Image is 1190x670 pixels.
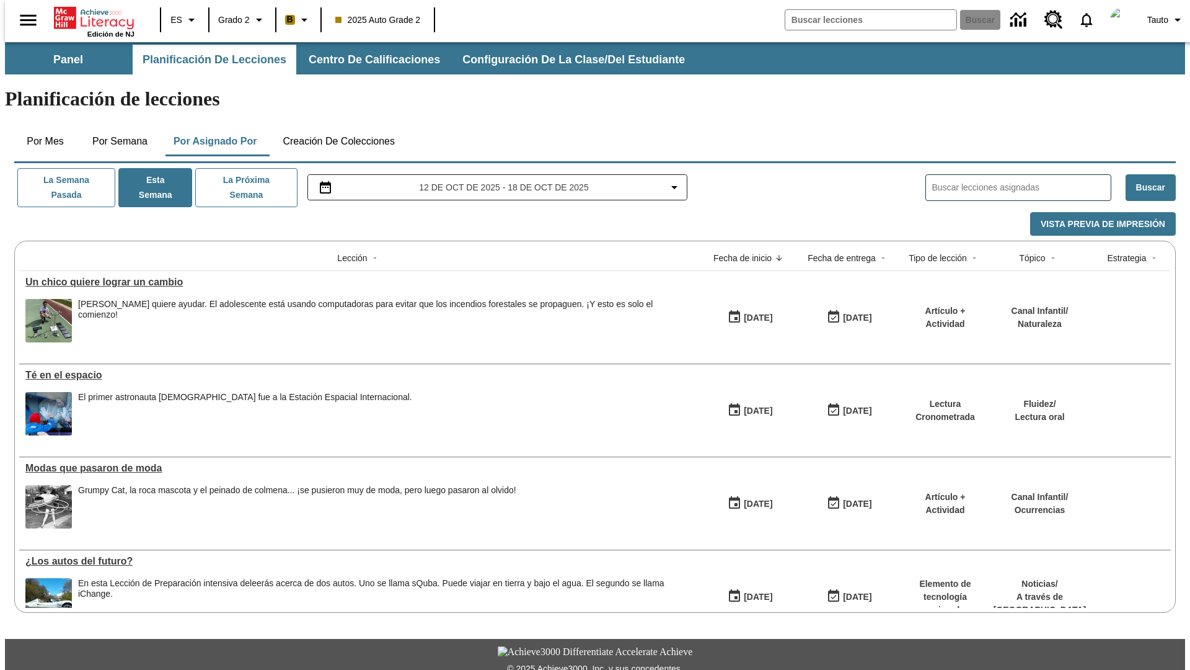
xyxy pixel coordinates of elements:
[1019,252,1045,264] div: Tópico
[78,578,694,622] span: En esta Lección de Preparación intensiva de leerás acerca de dos autos. Uno se llama sQuba. Puede...
[5,42,1185,74] div: Subbarra de navegación
[5,87,1185,110] h1: Planificación de lecciones
[667,180,682,195] svg: Collapse Date Range Filter
[78,578,694,599] div: En esta Lección de Preparación intensiva de
[822,399,876,422] button: 10/12/25: Último día en que podrá accederse la lección
[1110,7,1135,32] img: avatar image
[54,6,134,30] a: Portada
[1126,174,1176,201] button: Buscar
[419,181,588,194] span: 12 de oct de 2025 - 18 de oct de 2025
[1011,318,1069,331] p: Naturaleza
[1015,411,1064,424] p: Lectura oral
[1011,504,1069,517] p: Ocurrencias
[118,168,192,207] button: Esta semana
[822,585,876,609] button: 08/01/26: Último día en que podrá accederse la lección
[25,370,694,381] div: Té en el espacio
[133,45,296,74] button: Planificación de lecciones
[368,251,382,266] button: Sort
[1107,252,1146,264] div: Estrategia
[498,646,693,658] img: Achieve3000 Differentiate Accelerate Achieve
[1011,305,1069,318] p: Canal Infantil /
[744,310,772,326] div: [DATE]
[280,9,317,31] button: Boost El color de la clase es anaranjado claro. Cambiar el color de la clase.
[1037,3,1070,37] a: Centro de recursos, Se abrirá en una pestaña nueva.
[25,463,694,474] div: Modas que pasaron de moda
[287,12,293,27] span: B
[723,585,777,609] button: 07/01/25: Primer día en que estuvo disponible la lección
[1003,3,1037,37] a: Centro de información
[1015,398,1064,411] p: Fluidez /
[335,14,421,27] span: 2025 Auto Grade 2
[313,180,682,195] button: Seleccione el intervalo de fechas opción del menú
[218,14,250,27] span: Grado 2
[6,45,130,74] button: Panel
[25,556,694,567] a: ¿Los autos del futuro? , Lecciones
[25,299,72,342] img: Ryan Honary posa en cuclillas con unos dispositivos de detección de incendios
[1147,251,1161,266] button: Sort
[744,403,772,419] div: [DATE]
[78,299,694,342] div: Ryan Honary quiere ayudar. El adolescente está usando computadoras para evitar que los incendios ...
[54,4,134,38] div: Portada
[723,492,777,516] button: 07/19/25: Primer día en que estuvo disponible la lección
[87,30,134,38] span: Edición de NJ
[772,251,787,266] button: Sort
[452,45,695,74] button: Configuración de la clase/del estudiante
[309,53,440,67] span: Centro de calificaciones
[905,305,985,331] p: Artículo + Actividad
[299,45,450,74] button: Centro de calificaciones
[164,127,267,156] button: Por asignado por
[723,399,777,422] button: 10/06/25: Primer día en que estuvo disponible la lección
[78,392,412,403] div: El primer astronauta [DEMOGRAPHIC_DATA] fue a la Estación Espacial Internacional.
[78,485,516,529] div: Grumpy Cat, la roca mascota y el peinado de colmena... ¡se pusieron muy de moda, pero luego pasar...
[1070,4,1103,36] a: Notificaciones
[822,306,876,329] button: 10/15/25: Último día en que podrá accederse la lección
[462,53,685,67] span: Configuración de la clase/del estudiante
[195,168,297,207] button: La próxima semana
[14,127,76,156] button: Por mes
[25,370,694,381] a: Té en el espacio, Lecciones
[337,252,367,264] div: Lección
[822,492,876,516] button: 06/30/26: Último día en que podrá accederse la lección
[744,589,772,605] div: [DATE]
[994,591,1086,617] p: A través de [GEOGRAPHIC_DATA]
[713,252,772,264] div: Fecha de inicio
[78,578,664,599] testabrev: leerás acerca de dos autos. Uno se llama sQuba. Puede viajar en tierra y bajo el agua. El segundo...
[843,310,871,326] div: [DATE]
[876,251,891,266] button: Sort
[1030,212,1176,236] button: Vista previa de impresión
[843,589,871,605] div: [DATE]
[165,9,205,31] button: Lenguaje: ES, Selecciona un idioma
[5,45,696,74] div: Subbarra de navegación
[273,127,405,156] button: Creación de colecciones
[1142,9,1190,31] button: Perfil/Configuración
[1147,14,1168,27] span: Tauto
[967,251,982,266] button: Sort
[53,53,83,67] span: Panel
[994,578,1086,591] p: Noticias /
[25,277,694,288] a: Un chico quiere lograr un cambio, Lecciones
[25,277,694,288] div: Un chico quiere lograr un cambio
[17,168,115,207] button: La semana pasada
[1011,491,1069,504] p: Canal Infantil /
[905,398,985,424] p: Lectura Cronometrada
[909,252,967,264] div: Tipo de lección
[25,485,72,529] img: foto en blanco y negro de una chica haciendo girar unos hula-hulas en la década de 1950
[932,179,1111,197] input: Buscar lecciones asignadas
[905,491,985,517] p: Artículo + Actividad
[78,392,412,435] div: El primer astronauta británico fue a la Estación Espacial Internacional.
[1046,251,1060,266] button: Sort
[78,299,694,320] div: [PERSON_NAME] quiere ayudar. El adolescente está usando computadoras para evitar que los incendio...
[723,306,777,329] button: 10/15/25: Primer día en que estuvo disponible la lección
[25,556,694,567] div: ¿Los autos del futuro?
[905,578,985,617] p: Elemento de tecnología mejorada
[78,485,516,496] div: Grumpy Cat, la roca mascota y el peinado de colmena... ¡se pusieron muy de moda, pero luego pasar...
[82,127,157,156] button: Por semana
[843,403,871,419] div: [DATE]
[744,496,772,512] div: [DATE]
[843,496,871,512] div: [DATE]
[143,53,286,67] span: Planificación de lecciones
[25,463,694,474] a: Modas que pasaron de moda, Lecciones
